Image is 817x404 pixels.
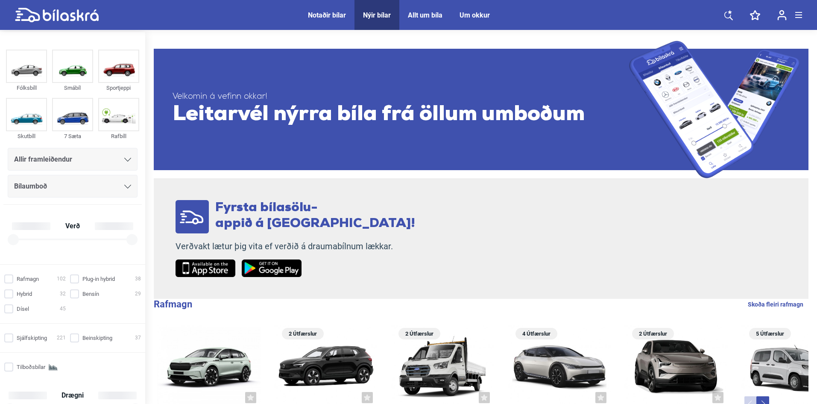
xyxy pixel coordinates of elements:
span: 221 [57,333,66,342]
span: Tilboðsbílar [17,363,45,372]
a: Allt um bíla [408,11,442,19]
div: Rafbíll [98,131,139,141]
span: Verð [63,223,82,230]
span: 2 Útfærslur [403,328,436,339]
span: 2 Útfærslur [286,328,319,339]
span: Rafmagn [17,274,39,283]
span: Sjálfskipting [17,333,47,342]
span: 32 [60,289,66,298]
div: 7 Sæta [52,131,93,141]
span: 45 [60,304,66,313]
span: Allir framleiðendur [14,153,72,165]
span: Dísel [17,304,29,313]
a: Velkomin á vefinn okkar!Leitarvél nýrra bíla frá öllum umboðum [154,41,808,178]
span: 102 [57,274,66,283]
div: Fólksbíll [6,83,47,93]
div: Sportjeppi [98,83,139,93]
span: 29 [135,289,141,298]
span: 4 Útfærslur [520,328,553,339]
span: Beinskipting [82,333,112,342]
div: Smábíl [52,83,93,93]
span: Velkomin á vefinn okkar! [173,91,629,102]
span: Bílaumboð [14,180,47,192]
span: Plug-in hybrid [82,274,115,283]
span: 38 [135,274,141,283]
span: 2 Útfærslur [636,328,670,339]
img: user-login.svg [777,10,787,21]
a: Nýir bílar [363,11,391,19]
span: Hybrid [17,289,32,298]
a: Skoða fleiri rafmagn [748,299,803,310]
span: Drægni [59,392,86,399]
div: Skutbíll [6,131,47,141]
span: 5 Útfærslur [753,328,787,339]
b: Rafmagn [154,299,192,310]
span: Fyrsta bílasölu- appið á [GEOGRAPHIC_DATA]! [215,201,415,230]
a: Notaðir bílar [308,11,346,19]
p: Verðvakt lætur þig vita ef verðið á draumabílnum lækkar. [176,241,415,252]
a: Um okkur [460,11,490,19]
span: Leitarvél nýrra bíla frá öllum umboðum [173,102,629,128]
span: 37 [135,333,141,342]
span: Bensín [82,289,99,298]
